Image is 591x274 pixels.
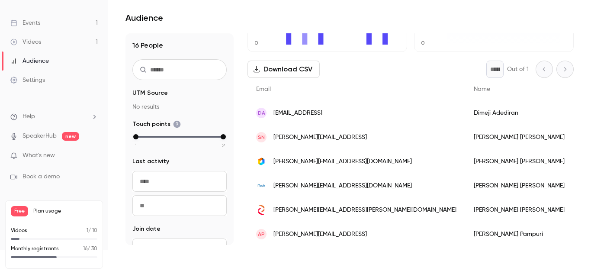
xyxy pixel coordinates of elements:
span: 2 [222,142,225,149]
div: [PERSON_NAME] [PERSON_NAME] [465,198,573,222]
span: AP [258,230,265,238]
span: new [62,132,79,141]
input: From [132,239,227,259]
button: Download CSV [247,61,320,78]
span: Help [22,112,35,121]
span: SN [258,133,265,141]
div: [PERSON_NAME] Pampuri [465,222,573,246]
span: Name [474,86,490,92]
h1: Audience [125,13,163,23]
span: [PERSON_NAME][EMAIL_ADDRESS][DOMAIN_NAME] [273,181,412,190]
span: Email [256,86,271,92]
div: Settings [10,76,45,84]
span: [PERSON_NAME][EMAIL_ADDRESS] [273,230,367,239]
p: Videos [11,227,27,235]
div: Dimeji Adediran [465,101,573,125]
div: [PERSON_NAME] [PERSON_NAME] [465,174,573,198]
a: SpeakerHub [22,132,57,141]
div: Videos [10,38,41,46]
img: revops.shop [256,156,267,167]
p: / 10 [87,227,97,235]
div: [PERSON_NAME] [PERSON_NAME] [465,125,573,149]
span: [EMAIL_ADDRESS] [273,109,322,118]
p: No results [132,103,227,111]
span: Join date [132,225,161,233]
span: 1 [135,142,137,149]
div: Events [10,19,40,27]
span: Book a demo [22,172,60,181]
span: 1 [87,228,88,233]
span: [PERSON_NAME][EMAIL_ADDRESS][PERSON_NAME][DOMAIN_NAME] [273,206,456,215]
span: Plan usage [33,208,97,215]
text: 0 [254,40,258,46]
span: Touch points [132,120,181,129]
span: 16 [83,246,87,251]
span: DA [258,109,265,117]
p: / 30 [83,245,97,253]
h1: 16 People [132,40,227,51]
input: From [132,171,227,192]
span: What's new [22,151,55,160]
p: Monthly registrants [11,245,59,253]
p: Out of 1 [507,65,529,74]
span: Free [11,206,28,216]
div: max [221,134,226,139]
text: 0 [421,40,425,46]
input: To [132,195,227,216]
span: Last activity [132,157,169,166]
div: Audience [10,57,49,65]
span: [PERSON_NAME][EMAIL_ADDRESS] [273,133,367,142]
div: [PERSON_NAME] [PERSON_NAME] [465,149,573,174]
span: [PERSON_NAME][EMAIL_ADDRESS][DOMAIN_NAME] [273,157,412,166]
img: qad.com [256,205,267,215]
img: itechindia.co [256,181,267,191]
span: UTM Source [132,89,168,97]
iframe: Noticeable Trigger [87,152,98,160]
div: min [133,134,138,139]
li: help-dropdown-opener [10,112,98,121]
